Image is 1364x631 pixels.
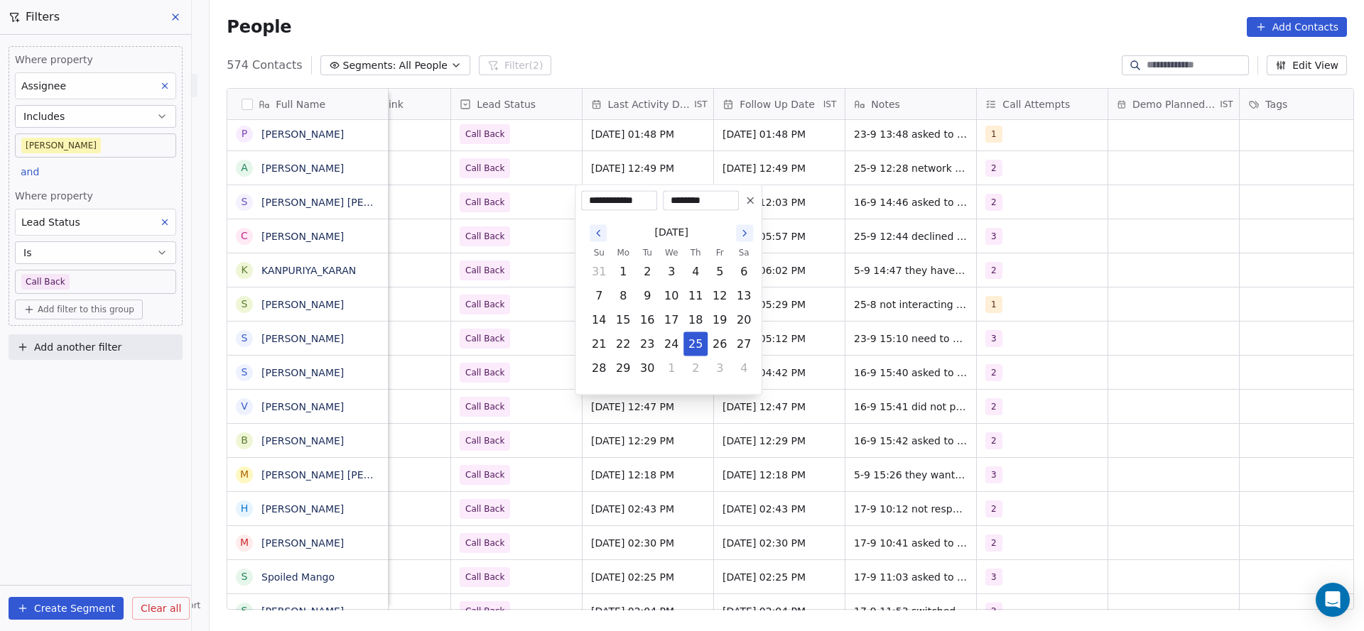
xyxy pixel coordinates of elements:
button: Monday, September 15th, 2025 [612,309,634,331]
button: Friday, September 26th, 2025 [708,333,731,356]
th: Thursday [683,246,708,260]
button: Tuesday, September 23rd, 2025 [636,333,659,356]
button: Thursday, September 11th, 2025 [684,285,707,307]
button: Monday, September 29th, 2025 [612,357,634,380]
button: Wednesday, September 10th, 2025 [660,285,683,307]
th: Wednesday [659,246,683,260]
th: Friday [708,246,732,260]
button: Wednesday, October 1st, 2025 [660,357,683,380]
button: Thursday, September 4th, 2025 [684,260,707,283]
button: Today, Thursday, September 25th, 2025, selected [684,333,707,356]
button: Sunday, September 21st, 2025 [588,333,610,356]
button: Friday, October 3rd, 2025 [708,357,731,380]
button: Saturday, September 6th, 2025 [732,260,755,283]
th: Sunday [587,246,611,260]
th: Monday [611,246,635,260]
table: September 2025 [587,246,756,380]
th: Saturday [732,246,756,260]
button: Wednesday, September 17th, 2025 [660,309,683,331]
button: Wednesday, September 3rd, 2025 [660,260,683,283]
button: Go to the Previous Month [590,225,607,242]
button: Wednesday, September 24th, 2025 [660,333,683,356]
button: Tuesday, September 16th, 2025 [636,309,659,331]
button: Sunday, September 14th, 2025 [588,309,610,331]
th: Tuesday [635,246,659,260]
button: Thursday, October 2nd, 2025 [684,357,707,380]
button: Sunday, August 31st, 2025 [588,260,610,283]
button: Tuesday, September 9th, 2025 [636,285,659,307]
button: Sunday, September 7th, 2025 [588,285,610,307]
button: Go to the Next Month [736,225,753,242]
span: [DATE] [655,225,688,240]
button: Thursday, September 18th, 2025 [684,309,707,331]
button: Monday, September 1st, 2025 [612,260,634,283]
button: Friday, September 12th, 2025 [708,285,731,307]
button: Tuesday, September 2nd, 2025 [636,260,659,283]
button: Monday, September 8th, 2025 [612,285,634,307]
button: Saturday, September 20th, 2025 [732,309,755,331]
button: Saturday, September 27th, 2025 [732,333,755,356]
button: Sunday, September 28th, 2025 [588,357,610,380]
button: Saturday, October 4th, 2025 [732,357,755,380]
button: Friday, September 19th, 2025 [708,309,731,331]
button: Tuesday, September 30th, 2025 [636,357,659,380]
button: Saturday, September 13th, 2025 [732,285,755,307]
button: Monday, September 22nd, 2025 [612,333,634,356]
button: Friday, September 5th, 2025 [708,260,731,283]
